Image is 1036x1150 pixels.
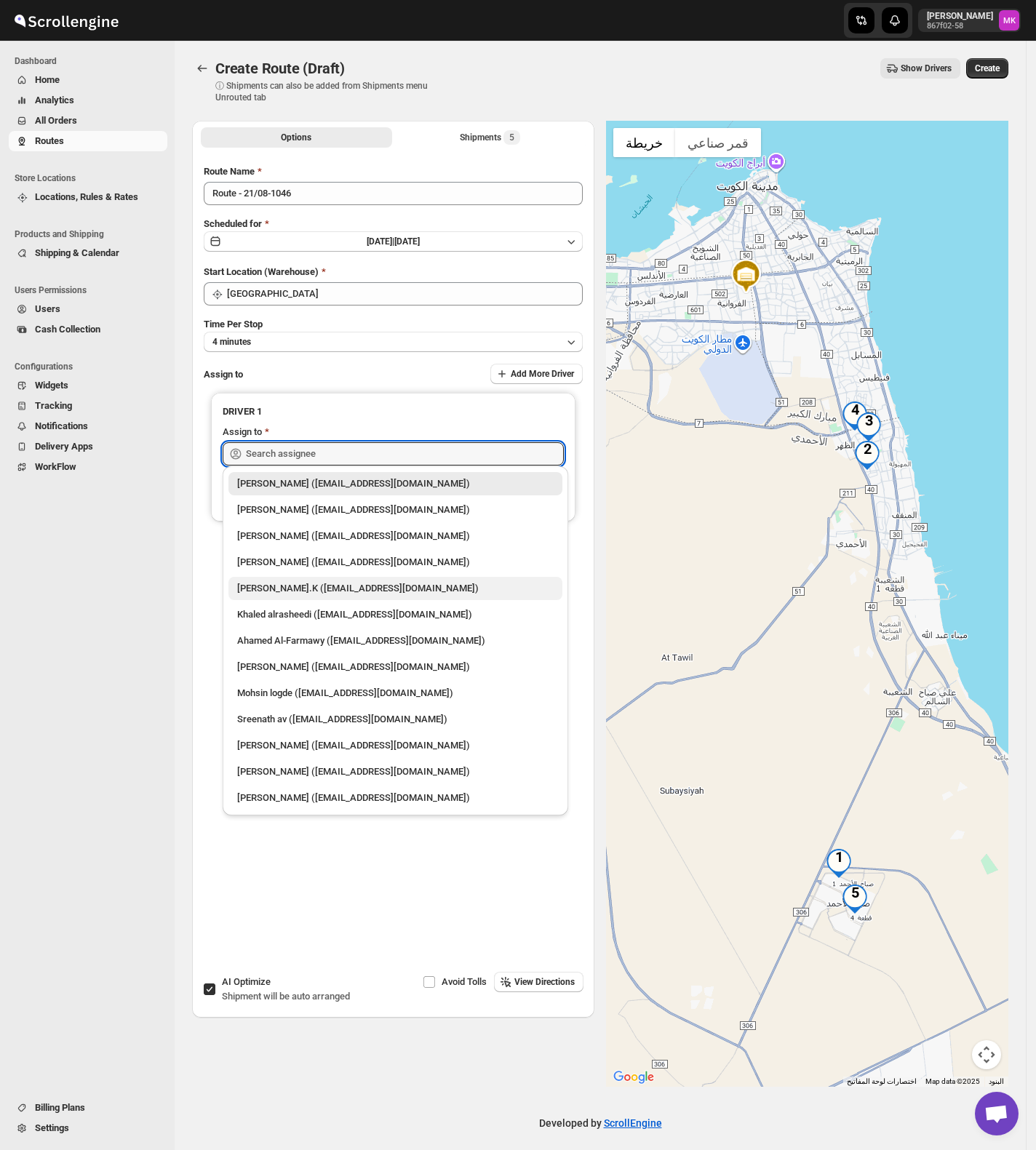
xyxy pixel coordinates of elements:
[613,128,675,157] button: عرض خريطة الشارع
[223,574,568,600] li: Muhammed Ramees.K (rameesrami2680@gmail.com)
[237,503,554,517] div: [PERSON_NAME] ([EMAIL_ADDRESS][DOMAIN_NAME])
[204,266,319,277] span: Start Location (Warehouse)
[35,380,68,391] span: Widgets
[223,495,568,522] li: Mostafa Khalifa (mostafa.khalifa799@gmail.com)
[35,95,74,105] span: Analytics
[999,10,1019,31] span: Mostafa Khalifa
[1003,16,1016,25] text: MK
[223,404,564,419] h3: DRIVER 1
[237,581,554,596] div: [PERSON_NAME].K ([EMAIL_ADDRESS][DOMAIN_NAME])
[215,60,345,77] span: Create Route (Draft)
[35,1102,85,1113] span: Billing Plans
[966,58,1008,79] button: Create
[223,652,568,679] li: Mohammad Tanweer Alam (mdt8642@gmail.com)
[460,130,520,145] div: Shipments
[15,228,167,240] span: Products and Shipping
[237,791,554,805] div: [PERSON_NAME] ([EMAIL_ADDRESS][DOMAIN_NAME])
[223,548,568,574] li: shadi mouhamed (shadi.mouhamed2@gmail.com)
[9,319,167,340] button: Cash Collection
[223,679,568,705] li: Mohsin logde (logdemohsin@gmail.com)
[281,132,311,143] span: Options
[223,705,568,731] li: Sreenath av (sreenathbhasibhasi@gmail.com)
[204,166,255,177] span: Route Name
[201,127,392,148] button: All Route Options
[223,522,568,548] li: Mohameed Ismayil (ismayil22110@gmail.com)
[490,364,583,384] button: Add More Driver
[9,1098,167,1118] button: Billing Plans
[35,135,64,146] span: Routes
[367,236,394,247] span: [DATE] |
[204,231,583,252] button: [DATE]|[DATE]
[35,461,76,472] span: WorkFlow
[227,282,583,306] input: Search location
[9,1118,167,1138] button: Settings
[9,457,167,477] button: WorkFlow
[539,1116,662,1130] p: Developed by
[927,10,993,22] p: [PERSON_NAME]
[204,369,243,380] span: Assign to
[223,600,568,626] li: Khaled alrasheedi (kthug0q@gmail.com)
[442,976,487,987] span: Avoid Tolls
[975,63,1000,74] span: Create
[237,764,554,779] div: [PERSON_NAME] ([EMAIL_ADDRESS][DOMAIN_NAME])
[604,1117,662,1129] a: ScrollEngine
[35,1122,69,1133] span: Settings
[223,731,568,757] li: Mohammad chand (mohdqabid@gmail.com)
[237,660,554,674] div: [PERSON_NAME] ([EMAIL_ADDRESS][DOMAIN_NAME])
[840,402,869,431] div: 4
[204,319,263,330] span: Time Per Stop
[237,555,554,570] div: [PERSON_NAME] ([EMAIL_ADDRESS][DOMAIN_NAME])
[204,218,262,229] span: Scheduled for
[237,738,554,753] div: [PERSON_NAME] ([EMAIL_ADDRESS][DOMAIN_NAME])
[237,686,554,700] div: Mohsin logde ([EMAIL_ADDRESS][DOMAIN_NAME])
[35,247,119,258] span: Shipping & Calendar
[9,90,167,111] button: Analytics
[15,284,167,296] span: Users Permissions
[237,712,554,727] div: Sreenath av ([EMAIL_ADDRESS][DOMAIN_NAME])
[854,412,883,442] div: 3
[9,375,167,396] button: Widgets
[15,55,167,67] span: Dashboard
[853,441,882,470] div: 2
[223,757,568,783] li: Mohammed faizan (fs3453480@gmail.com)
[9,299,167,319] button: Users
[824,849,853,878] div: 1
[35,115,77,126] span: All Orders
[12,2,121,39] img: ScrollEngine
[901,63,952,74] span: Show Drivers
[925,1077,980,1085] span: Map data ©2025
[514,976,575,988] span: View Directions
[511,368,574,380] span: Add More Driver
[840,885,869,914] div: 5
[918,9,1021,32] button: User menu
[494,972,583,992] button: View Directions
[610,1068,658,1087] a: ‏فتح هذه المنطقة في "خرائط Google" (يؤدي ذلك إلى فتح نافذة جديدة)
[9,111,167,131] button: All Orders
[215,80,445,103] p: ⓘ Shipments can also be added from Shipments menu Unrouted tab
[223,472,568,495] li: khaled alrashidi (new.tec.q8@gmail.com)
[35,303,60,314] span: Users
[975,1092,1019,1135] a: دردشة مفتوحة
[35,324,100,335] span: Cash Collection
[35,191,138,202] span: Locations, Rules & Rates
[212,336,251,348] span: 4 minutes
[223,783,568,810] li: Shaibaz Karbari (shaibazkarbari364@gmail.com)
[15,361,167,372] span: Configurations
[880,58,960,79] button: Show Drivers
[246,442,564,466] input: Search assignee
[395,127,586,148] button: Selected Shipments
[237,634,554,648] div: Ahamed Al-Farmawy ([EMAIL_ADDRESS][DOMAIN_NAME])
[610,1068,658,1087] img: Google
[989,1077,1004,1085] a: البنود (يتم فتح الرابط في علامة تبويب جديدة)
[223,425,262,439] div: Assign to
[9,396,167,416] button: Tracking
[15,172,167,184] span: Store Locations
[237,607,554,622] div: Khaled alrasheedi ([EMAIL_ADDRESS][DOMAIN_NAME])
[222,976,271,987] span: AI Optimize
[847,1077,917,1087] button: اختصارات لوحة المفاتيح
[9,131,167,151] button: Routes
[237,529,554,543] div: [PERSON_NAME] ([EMAIL_ADDRESS][DOMAIN_NAME])
[192,153,594,771] div: All Route Options
[9,243,167,263] button: Shipping & Calendar
[972,1040,1001,1069] button: عناصر التحكّم بطريقة عرض الخريطة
